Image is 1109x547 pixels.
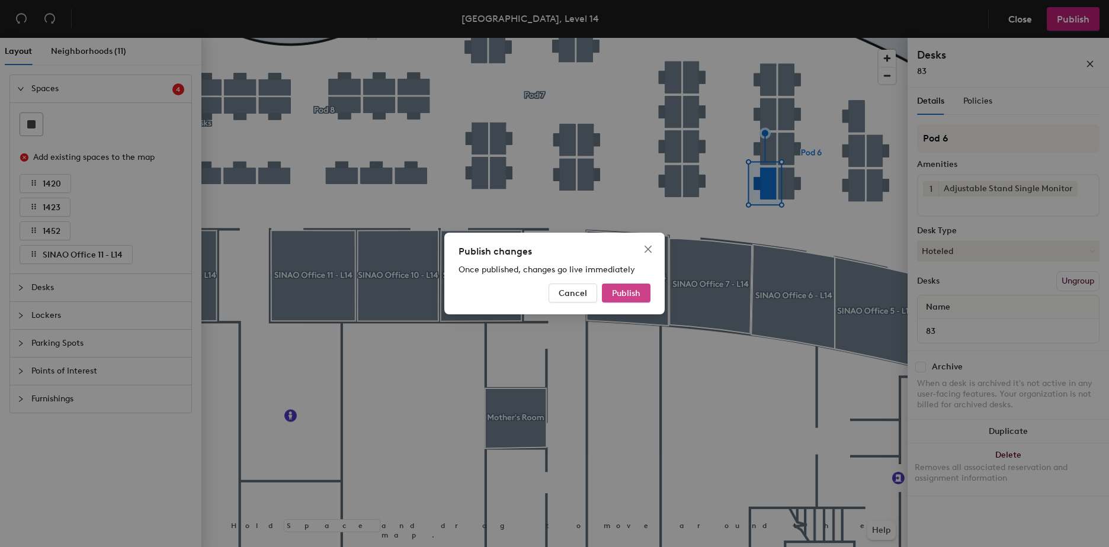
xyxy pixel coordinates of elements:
[639,240,658,259] button: Close
[459,265,635,275] span: Once published, changes go live immediately
[612,288,640,298] span: Publish
[459,244,650,259] div: Publish changes
[639,244,658,254] span: Close
[643,244,653,254] span: close
[559,288,587,298] span: Cancel
[549,284,597,303] button: Cancel
[602,284,650,303] button: Publish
